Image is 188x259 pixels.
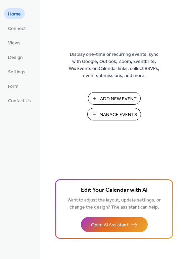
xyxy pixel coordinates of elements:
a: Settings [4,66,30,77]
span: Connect [8,25,26,32]
span: Want to adjust the layout, update settings, or change the design? The assistant can help. [67,196,161,212]
span: Views [8,40,20,47]
span: Manage Events [99,111,137,118]
span: Settings [8,69,26,76]
span: Open AI Assistant [91,222,128,229]
span: Edit Your Calendar with AI [81,186,148,195]
a: Design [4,51,27,63]
span: Design [8,54,23,61]
span: Add New Event [100,96,137,103]
button: Open AI Assistant [81,217,148,232]
a: Home [4,8,25,19]
span: Home [8,11,21,18]
span: Form [8,83,18,90]
button: Add New Event [88,92,141,105]
a: Form [4,80,22,91]
button: Manage Events [87,108,141,120]
span: Display one-time or recurring events, sync with Google, Outlook, Zoom, Eventbrite, Wix Events or ... [69,51,159,79]
a: Contact Us [4,95,35,106]
a: Views [4,37,25,48]
span: Contact Us [8,98,31,105]
a: Connect [4,23,30,34]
